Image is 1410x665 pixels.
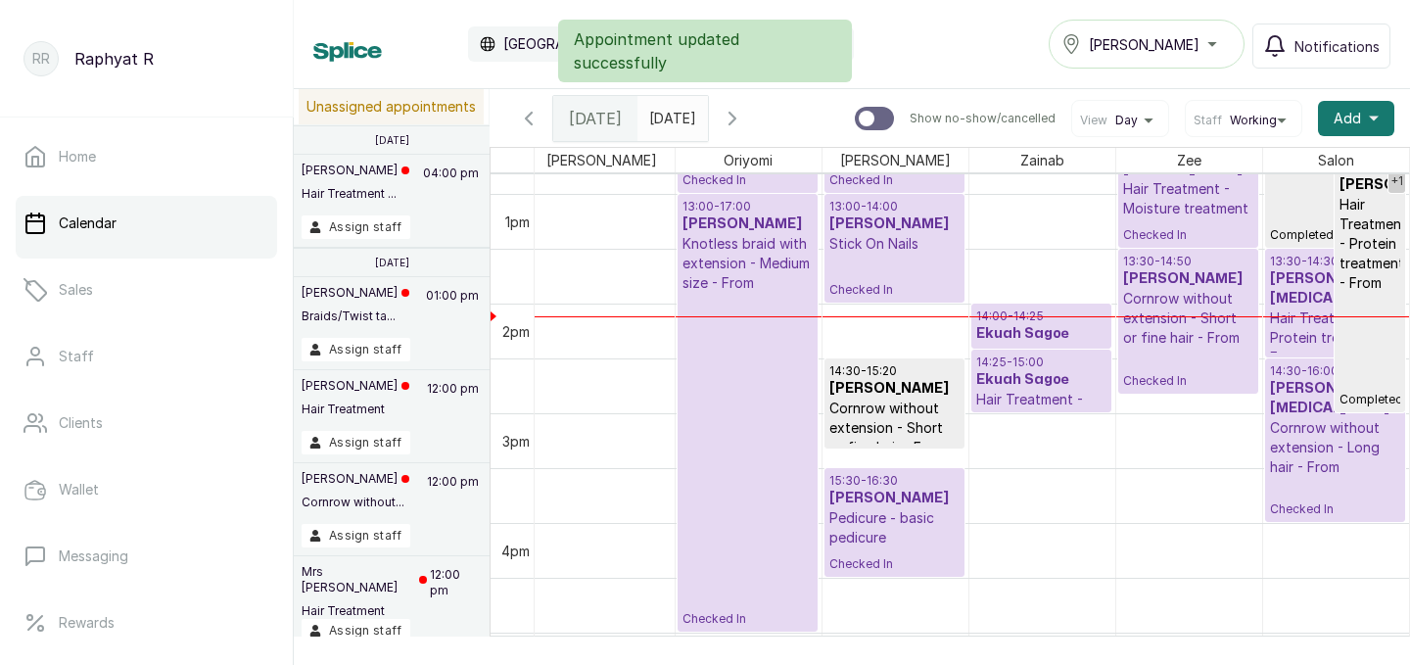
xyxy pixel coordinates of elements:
div: 3pm [498,431,534,451]
span: Checked In [1270,501,1401,517]
span: Zainab [1016,148,1068,172]
h3: [PERSON_NAME][MEDICAL_DATA] [1270,269,1401,309]
h3: [PERSON_NAME] [829,489,960,508]
p: Wallet [59,480,99,499]
p: Hair Treatment - Protein treatment - From [1339,195,1400,293]
p: Cornrow without extension - Short or fine hair - From [829,399,960,457]
p: 14:00 - 14:25 [976,309,1106,324]
p: [PERSON_NAME] [302,378,409,394]
p: 14:30 - 16:00 [1270,363,1401,379]
p: 13:00 - 17:00 [682,199,813,214]
div: +1 [1388,169,1405,193]
p: Home [59,147,96,166]
h3: [PERSON_NAME] [829,379,960,399]
p: [DATE] [375,134,409,146]
span: [DATE] [569,107,622,130]
p: Pedicure - basic pedicure [829,508,960,547]
button: StaffWorking [1194,113,1293,128]
p: 01:00 pm [423,285,482,338]
span: Checked In [829,556,960,572]
p: Cornrow without... [302,495,409,510]
p: Hair Treatment [302,402,409,417]
p: Cornrow without extension - Short or fine hair - From [1123,289,1253,348]
p: Staff [59,347,94,366]
span: View [1080,113,1107,128]
span: Checked In [682,172,813,188]
p: Hair Treatment - Moisture treatment [1123,179,1253,218]
p: Calendar [59,214,117,233]
p: 12:00 pm [424,471,482,524]
p: Appointment updated successfully [574,27,836,74]
p: Braids/Twist ta... [302,309,409,324]
h3: [PERSON_NAME] [682,214,813,234]
span: Working [1230,113,1277,128]
span: Salon [1314,148,1358,172]
span: Checked In [829,282,960,298]
p: Show no-show/cancelled [910,111,1056,126]
button: Assign staff [302,338,410,361]
h3: Ekuah Sagoe [976,324,1106,344]
p: Cornrow without extension - Long hair - From [1270,418,1401,477]
p: Stick On Nails [829,234,960,254]
p: 12:00 pm [427,564,482,619]
p: 15:30 - 16:30 [829,473,960,489]
div: 1pm [501,212,534,232]
p: 04:00 pm [420,163,482,215]
p: Hair Treatment - Protein treatment - From [1270,309,1401,367]
p: Hair Treatment ... [302,186,409,202]
button: Add [1318,101,1394,136]
span: Add [1334,109,1361,128]
p: Messaging [59,546,128,566]
button: ViewDay [1080,113,1160,128]
span: Zee [1173,148,1205,172]
a: Messaging [16,529,277,584]
button: Assign staff [302,619,410,642]
h3: [PERSON_NAME][MEDICAL_DATA] [1270,379,1401,418]
a: Wallet [16,462,277,517]
p: [PERSON_NAME] [302,285,409,301]
p: 14:30 - 15:20 [829,363,960,379]
p: 14:25 - 15:00 [976,355,1106,370]
div: 4pm [497,541,534,561]
span: Completed [1339,392,1400,407]
p: 13:00 - 14:00 [829,199,960,214]
p: [PERSON_NAME] [302,163,409,178]
span: Oriyomi [720,148,776,172]
p: Hair Treatment - Moisture treatment [976,390,1106,429]
p: 12:00 pm [424,378,482,431]
p: 13:30 - 14:30 [1270,254,1401,269]
button: Assign staff [302,524,410,547]
span: [PERSON_NAME] [542,148,661,172]
span: Checked In [1123,373,1253,389]
a: Home [16,129,277,184]
p: Clients [59,413,103,433]
span: Completed [1270,227,1401,243]
p: 13:30 - 14:50 [1123,254,1253,269]
a: Calendar [16,196,277,251]
span: Staff [1194,113,1222,128]
a: Clients [16,396,277,451]
p: Hair Treatment [302,603,427,619]
span: Checked In [682,611,813,627]
span: Checked In [829,172,960,188]
span: [PERSON_NAME] [836,148,955,172]
a: Staff [16,329,277,384]
h3: Ekuah Sagoe [976,370,1106,390]
div: [DATE] [553,96,637,141]
p: Rewards [59,613,115,633]
p: Mrs [PERSON_NAME] [302,564,427,595]
a: Rewards [16,595,277,650]
button: Assign staff [302,215,410,239]
a: Sales [16,262,277,317]
h3: [PERSON_NAME] [1339,175,1400,195]
p: [PERSON_NAME] [302,471,409,487]
button: Assign staff [302,431,410,454]
h3: [PERSON_NAME] [1123,269,1253,289]
p: Unassigned appointments [299,89,484,124]
span: Day [1115,113,1138,128]
div: 2pm [498,321,534,342]
span: Checked In [1123,227,1253,243]
p: Knotless braid with extension - Medium size - From [682,234,813,293]
p: [DATE] [375,257,409,268]
p: Sales [59,280,93,300]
